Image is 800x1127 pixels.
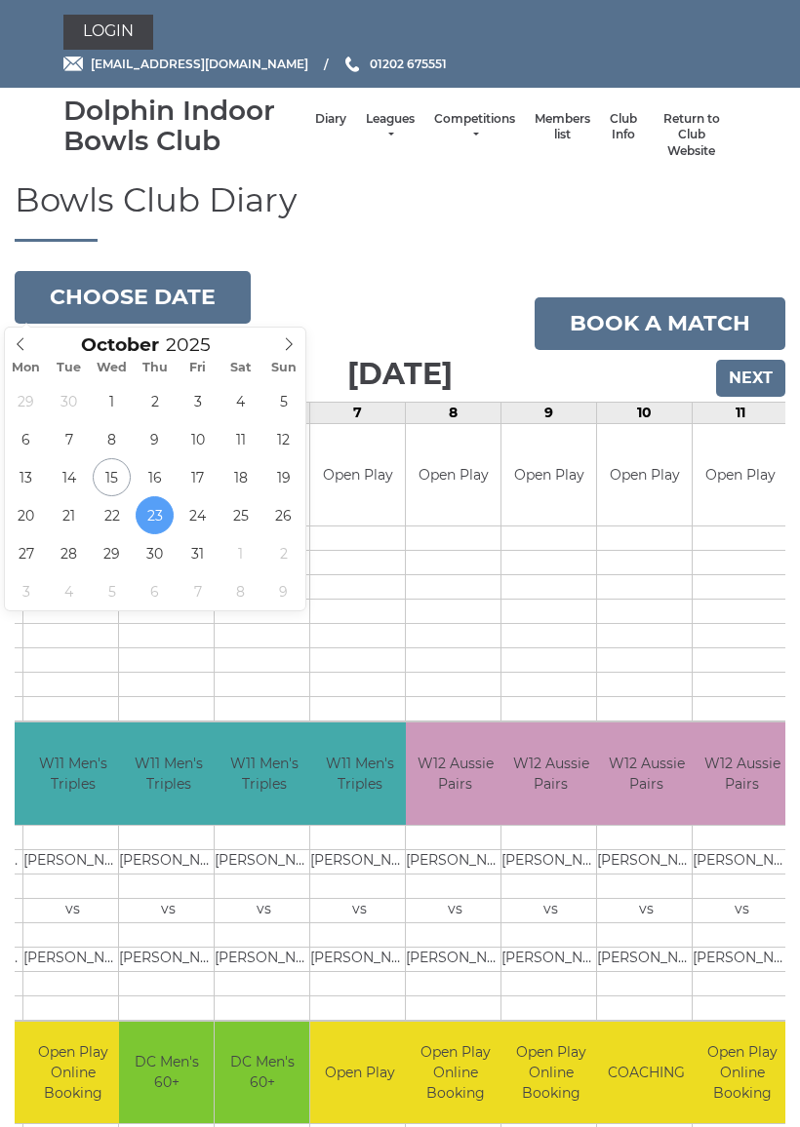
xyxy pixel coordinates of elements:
td: [PERSON_NAME] [310,947,409,971]
span: Sun [262,362,305,374]
span: October 30, 2025 [136,534,174,572]
td: W11 Men's Triples [215,722,313,825]
td: vs [597,898,696,922]
span: October 21, 2025 [50,496,88,534]
div: Dolphin Indoor Bowls Club [63,96,305,156]
img: Phone us [345,57,359,72]
td: Open Play [501,424,596,526]
td: COACHING [597,1022,696,1124]
span: October 6, 2025 [7,420,45,458]
td: vs [119,898,218,922]
span: October 19, 2025 [264,458,302,496]
span: October 26, 2025 [264,496,302,534]
span: October 23, 2025 [136,496,174,534]
span: November 1, 2025 [221,534,260,572]
span: October 9, 2025 [136,420,174,458]
a: Competitions [434,111,515,143]
span: September 30, 2025 [50,382,88,420]
span: October 18, 2025 [221,458,260,496]
h1: Bowls Club Diary [15,182,785,241]
span: Fri [177,362,220,374]
span: September 29, 2025 [7,382,45,420]
span: October 16, 2025 [136,458,174,496]
a: Phone us 01202 675551 [342,55,447,73]
td: W11 Men's Triples [119,722,218,825]
td: Open Play Online Booking [501,1022,600,1124]
td: [PERSON_NAME] [215,849,313,874]
span: October 12, 2025 [264,420,302,458]
td: W11 Men's Triples [310,722,409,825]
td: [PERSON_NAME] [23,849,122,874]
input: Scroll to increment [159,333,235,356]
span: October 24, 2025 [179,496,217,534]
span: Sat [220,362,262,374]
button: Choose date [15,271,251,324]
td: [PERSON_NAME] [23,947,122,971]
span: October 1, 2025 [93,382,131,420]
td: Open Play Online Booking [23,1022,122,1124]
td: vs [23,898,122,922]
span: October 5, 2025 [264,382,302,420]
td: 9 [501,402,597,423]
td: vs [693,898,791,922]
td: [PERSON_NAME] [406,947,504,971]
td: [PERSON_NAME] [597,947,696,971]
span: October 29, 2025 [93,534,131,572]
span: November 5, 2025 [93,572,131,610]
td: DC Men's 60+ [119,1022,214,1124]
span: November 6, 2025 [136,572,174,610]
span: October 3, 2025 [179,382,217,420]
a: Login [63,15,153,50]
span: October 10, 2025 [179,420,217,458]
a: Email [EMAIL_ADDRESS][DOMAIN_NAME] [63,55,308,73]
span: November 4, 2025 [50,572,88,610]
span: October 7, 2025 [50,420,88,458]
span: October 25, 2025 [221,496,260,534]
span: [EMAIL_ADDRESS][DOMAIN_NAME] [91,57,308,71]
span: Thu [134,362,177,374]
td: vs [406,898,504,922]
td: [PERSON_NAME] [119,849,218,874]
span: November 9, 2025 [264,572,302,610]
span: 01202 675551 [370,57,447,71]
td: Open Play [310,1022,409,1124]
td: [PERSON_NAME] [693,947,791,971]
a: Leagues [366,111,415,143]
td: 11 [693,402,788,423]
a: Diary [315,111,346,128]
span: Tue [48,362,91,374]
td: W12 Aussie Pairs [693,722,791,825]
td: vs [501,898,600,922]
a: Members list [535,111,590,143]
span: October 14, 2025 [50,458,88,496]
td: Open Play [693,424,787,526]
td: 10 [597,402,693,423]
span: October 22, 2025 [93,496,131,534]
span: November 7, 2025 [179,572,217,610]
td: DC Men's 60+ [215,1022,309,1124]
td: [PERSON_NAME] [597,849,696,874]
td: W12 Aussie Pairs [501,722,600,825]
span: October 28, 2025 [50,534,88,572]
td: 7 [310,402,406,423]
td: Open Play [406,424,500,526]
a: Book a match [535,297,785,350]
td: [PERSON_NAME] [501,849,600,874]
td: [PERSON_NAME] [501,947,600,971]
span: November 2, 2025 [264,534,302,572]
td: [PERSON_NAME] [310,849,409,874]
span: October 11, 2025 [221,420,260,458]
td: [PERSON_NAME] [693,849,791,874]
img: Email [63,57,83,71]
span: October 20, 2025 [7,496,45,534]
td: 8 [406,402,501,423]
span: Scroll to increment [81,336,159,355]
span: October 17, 2025 [179,458,217,496]
span: October 8, 2025 [93,420,131,458]
span: October 15, 2025 [93,458,131,496]
td: [PERSON_NAME] [406,849,504,874]
td: W12 Aussie Pairs [597,722,696,825]
span: Wed [91,362,134,374]
td: W12 Aussie Pairs [406,722,504,825]
td: Open Play [310,424,405,526]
